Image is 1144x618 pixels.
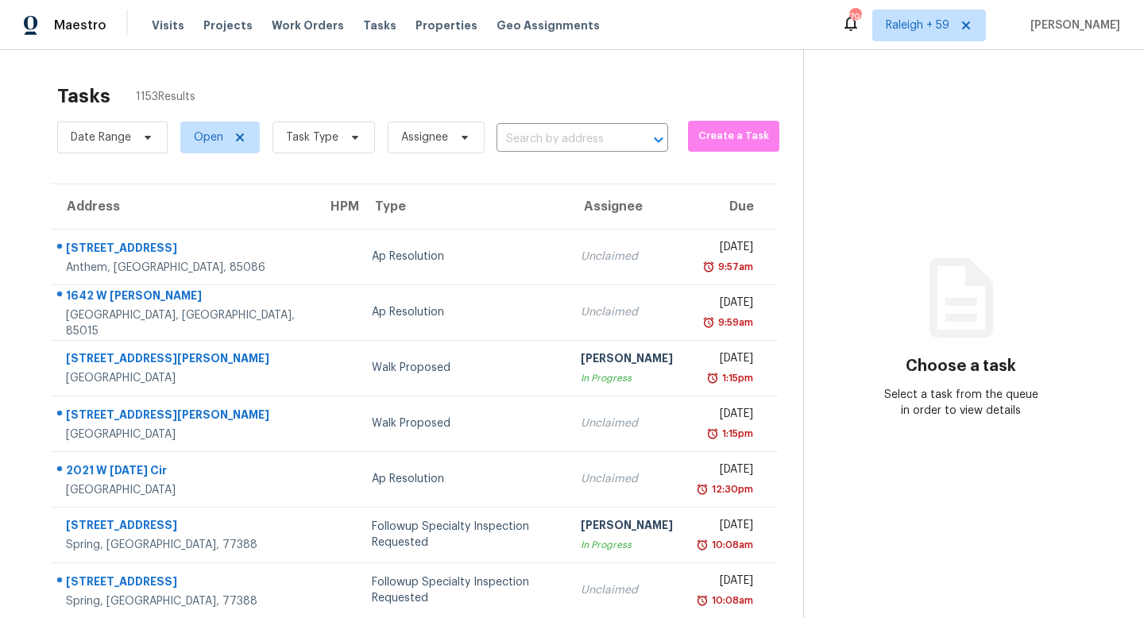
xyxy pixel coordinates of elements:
[709,537,753,553] div: 10:08am
[66,350,302,370] div: [STREET_ADDRESS][PERSON_NAME]
[66,462,302,482] div: 2021 W [DATE] Cir
[581,415,673,431] div: Unclaimed
[54,17,106,33] span: Maestro
[136,89,195,105] span: 1153 Results
[698,462,753,481] div: [DATE]
[66,260,302,276] div: Anthem, [GEOGRAPHIC_DATA], 85086
[415,17,477,33] span: Properties
[696,593,709,608] img: Overdue Alarm Icon
[706,426,719,442] img: Overdue Alarm Icon
[849,10,860,25] div: 790
[698,295,753,315] div: [DATE]
[581,370,673,386] div: In Progress
[715,259,753,275] div: 9:57am
[51,184,315,229] th: Address
[698,350,753,370] div: [DATE]
[363,20,396,31] span: Tasks
[372,471,555,487] div: Ap Resolution
[647,129,670,151] button: Open
[581,304,673,320] div: Unclaimed
[581,582,673,598] div: Unclaimed
[696,481,709,497] img: Overdue Alarm Icon
[581,350,673,370] div: [PERSON_NAME]
[359,184,568,229] th: Type
[702,259,715,275] img: Overdue Alarm Icon
[696,127,771,145] span: Create a Task
[372,249,555,265] div: Ap Resolution
[719,426,753,442] div: 1:15pm
[66,370,302,386] div: [GEOGRAPHIC_DATA]
[66,427,302,442] div: [GEOGRAPHIC_DATA]
[372,360,555,376] div: Walk Proposed
[698,517,753,537] div: [DATE]
[1024,17,1120,33] span: [PERSON_NAME]
[71,129,131,145] span: Date Range
[286,129,338,145] span: Task Type
[203,17,253,33] span: Projects
[688,121,779,152] button: Create a Task
[497,17,600,33] span: Geo Assignments
[372,304,555,320] div: Ap Resolution
[152,17,184,33] span: Visits
[698,573,753,593] div: [DATE]
[272,17,344,33] span: Work Orders
[883,387,1040,419] div: Select a task from the queue in order to view details
[372,519,555,550] div: Followup Specialty Inspection Requested
[715,315,753,330] div: 9:59am
[581,517,673,537] div: [PERSON_NAME]
[66,574,302,593] div: [STREET_ADDRESS]
[66,288,302,307] div: 1642 W [PERSON_NAME]
[581,471,673,487] div: Unclaimed
[886,17,949,33] span: Raleigh + 59
[719,370,753,386] div: 1:15pm
[709,481,753,497] div: 12:30pm
[66,517,302,537] div: [STREET_ADDRESS]
[497,127,624,152] input: Search by address
[66,307,302,339] div: [GEOGRAPHIC_DATA], [GEOGRAPHIC_DATA], 85015
[698,406,753,426] div: [DATE]
[709,593,753,608] div: 10:08am
[706,370,719,386] img: Overdue Alarm Icon
[686,184,778,229] th: Due
[315,184,359,229] th: HPM
[581,537,673,553] div: In Progress
[581,249,673,265] div: Unclaimed
[66,240,302,260] div: [STREET_ADDRESS]
[194,129,223,145] span: Open
[57,88,110,104] h2: Tasks
[372,415,555,431] div: Walk Proposed
[66,593,302,609] div: Spring, [GEOGRAPHIC_DATA], 77388
[66,482,302,498] div: [GEOGRAPHIC_DATA]
[698,239,753,259] div: [DATE]
[66,407,302,427] div: [STREET_ADDRESS][PERSON_NAME]
[372,574,555,606] div: Followup Specialty Inspection Requested
[66,537,302,553] div: Spring, [GEOGRAPHIC_DATA], 77388
[696,537,709,553] img: Overdue Alarm Icon
[906,358,1016,374] h3: Choose a task
[702,315,715,330] img: Overdue Alarm Icon
[568,184,686,229] th: Assignee
[401,129,448,145] span: Assignee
